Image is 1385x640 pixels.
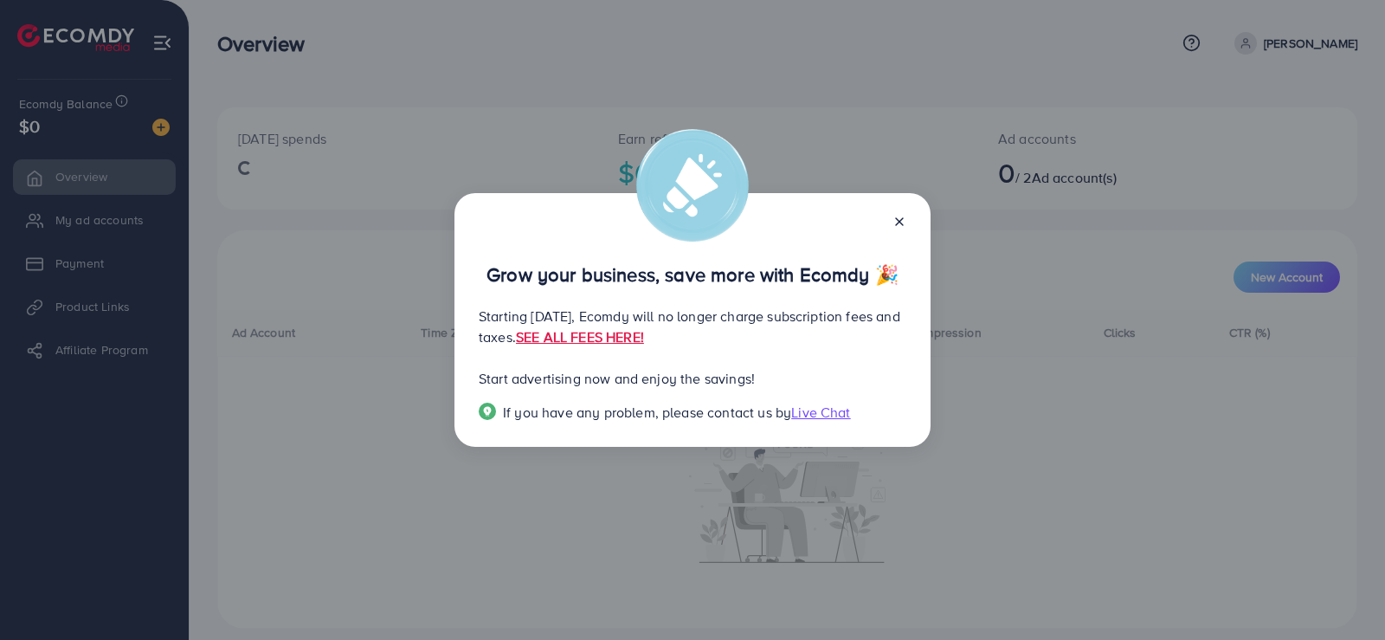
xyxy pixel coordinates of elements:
[503,403,791,422] span: If you have any problem, please contact us by
[479,306,906,347] p: Starting [DATE], Ecomdy will no longer charge subscription fees and taxes.
[636,129,749,242] img: alert
[479,264,906,285] p: Grow your business, save more with Ecomdy 🎉
[791,403,850,422] span: Live Chat
[479,403,496,420] img: Popup guide
[516,327,644,346] a: SEE ALL FEES HERE!
[479,368,906,389] p: Start advertising now and enjoy the savings!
